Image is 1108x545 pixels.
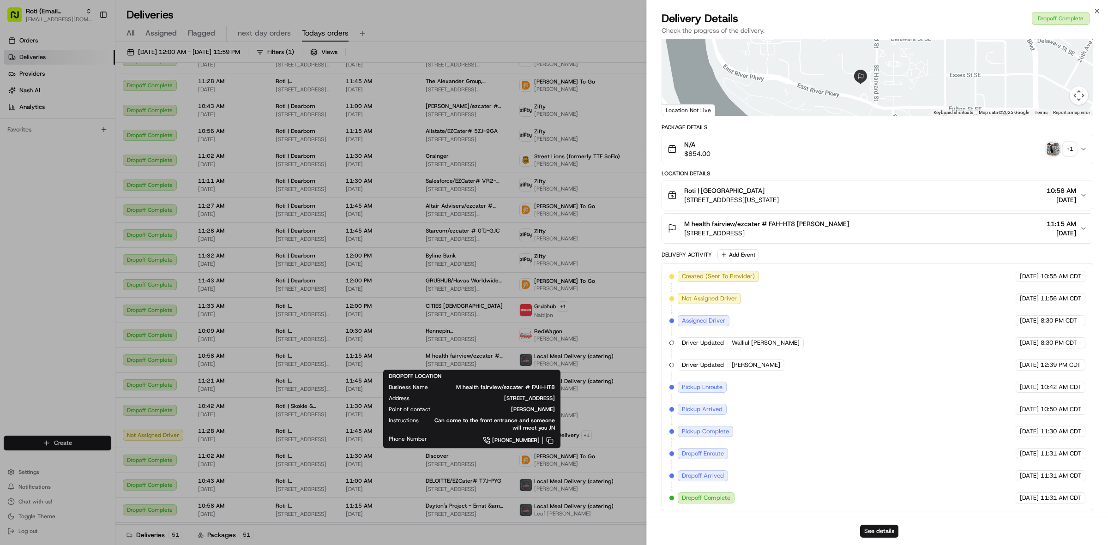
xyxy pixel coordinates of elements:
span: 11:56 AM CDT [1041,294,1081,303]
span: [DATE] [1020,294,1039,303]
span: [PERSON_NAME] [732,361,780,369]
button: Add Event [717,249,759,260]
span: Business Name [389,383,428,391]
span: Pickup Arrived [682,405,723,413]
span: Map data ©2025 Google [979,110,1029,115]
span: [DATE] [1020,361,1039,369]
span: Dropoff Complete [682,494,730,502]
span: Created (Sent To Provider) [682,272,755,281]
span: Driver Updated [682,339,724,347]
span: 11:30 AM CDT [1041,427,1081,436]
img: 1736555255976-a54dd68f-1ca7-489b-9aae-adbdc363a1c4 [9,89,26,105]
span: 10:42 AM CDT [1041,383,1081,391]
span: [STREET_ADDRESS] [424,395,555,402]
span: Phone Number [389,435,427,443]
img: 9188753566659_6852d8bf1fb38e338040_72.png [19,89,36,105]
span: DROPOFF LOCATION [389,372,441,380]
a: [PHONE_NUMBER] [442,435,555,445]
img: photo_proof_of_pickup image [1047,143,1060,156]
div: Start new chat [42,89,151,98]
span: Delivery Details [662,11,738,26]
span: N/A [684,140,711,149]
a: 💻API Documentation [74,178,152,195]
p: Check the progress of the delivery. [662,26,1093,35]
span: Roti | [GEOGRAPHIC_DATA] [684,186,765,195]
span: Assigned Driver [682,317,725,325]
span: [STREET_ADDRESS] [684,228,849,238]
img: Google [664,104,695,116]
span: [DATE] [1020,427,1039,436]
button: Roti | [GEOGRAPHIC_DATA][STREET_ADDRESS][US_STATE]10:58 AM[DATE] [662,180,1093,210]
span: 8:30 PM CDT [1041,339,1077,347]
span: 10:50 AM CDT [1041,405,1081,413]
button: See all [143,119,168,130]
span: Walliul [PERSON_NAME] [732,339,800,347]
span: Dropoff Arrived [682,472,724,480]
span: [DATE] [1020,449,1039,458]
div: 📗 [9,183,17,190]
span: Point of contact [389,406,430,413]
input: Clear [24,60,152,70]
span: [PERSON_NAME] [445,406,555,413]
span: Dropoff Enroute [682,449,724,458]
span: 8:30 PM CDT [1041,317,1077,325]
span: [STREET_ADDRESS][US_STATE] [684,195,779,204]
span: Driver Updated [682,361,724,369]
span: Instructions [389,417,419,424]
span: [DATE] [1020,494,1039,502]
img: 1736555255976-a54dd68f-1ca7-489b-9aae-adbdc363a1c4 [18,144,26,151]
div: We're available if you need us! [42,98,127,105]
span: • [77,144,80,151]
div: + 1 [1063,143,1076,156]
span: [DATE] [1020,339,1039,347]
img: Nash [9,10,28,28]
span: M health fairview/ezcater # FAH-HT8 [PERSON_NAME] [684,219,849,228]
span: Pickup Complete [682,427,729,436]
span: M health fairview/ezcater # FAH-HT8 [443,383,555,391]
div: 💻 [78,183,85,190]
span: Address [389,395,409,402]
button: Start new chat [157,91,168,102]
span: 10:58 AM [1047,186,1076,195]
span: [PHONE_NUMBER] [492,437,540,444]
span: [DATE] [1020,317,1039,325]
div: Location Details [662,170,1093,177]
div: Package Details [662,124,1093,131]
a: Powered byPylon [65,204,112,211]
span: Pickup Enroute [682,383,723,391]
div: Delivery Activity [662,251,712,258]
span: 11:31 AM CDT [1041,449,1081,458]
span: Pylon [92,204,112,211]
a: Report a map error [1053,110,1090,115]
button: Map camera controls [1070,86,1088,105]
span: Knowledge Base [18,182,71,191]
div: Past conversations [9,120,62,128]
span: Can come to the front entrance and someone will meet you JN [434,417,555,431]
span: [DATE] [82,144,101,151]
img: Masood Aslam [9,135,24,150]
button: M health fairview/ezcater # FAH-HT8 [PERSON_NAME][STREET_ADDRESS]11:15 AM[DATE] [662,214,1093,243]
span: [DATE] [1020,472,1039,480]
span: 11:15 AM [1047,219,1076,228]
a: Terms (opens in new tab) [1035,110,1048,115]
span: [DATE] [1020,405,1039,413]
span: 11:31 AM CDT [1041,494,1081,502]
button: Keyboard shortcuts [933,109,973,116]
span: Not Assigned Driver [682,294,737,303]
span: [DATE] [1047,195,1076,204]
span: [DATE] [1047,228,1076,238]
span: 11:31 AM CDT [1041,472,1081,480]
a: 📗Knowledge Base [6,178,74,195]
button: See details [860,525,898,538]
button: N/A$854.00photo_proof_of_pickup image+1 [662,134,1093,164]
span: [PERSON_NAME] [29,144,75,151]
div: Location Not Live [662,104,715,116]
span: $854.00 [684,149,711,158]
a: Open this area in Google Maps (opens a new window) [664,104,695,116]
span: 10:55 AM CDT [1041,272,1081,281]
span: [DATE] [1020,272,1039,281]
span: API Documentation [87,182,148,191]
button: photo_proof_of_pickup image+1 [1047,143,1076,156]
span: 12:39 PM CDT [1041,361,1081,369]
span: [DATE] [1020,383,1039,391]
